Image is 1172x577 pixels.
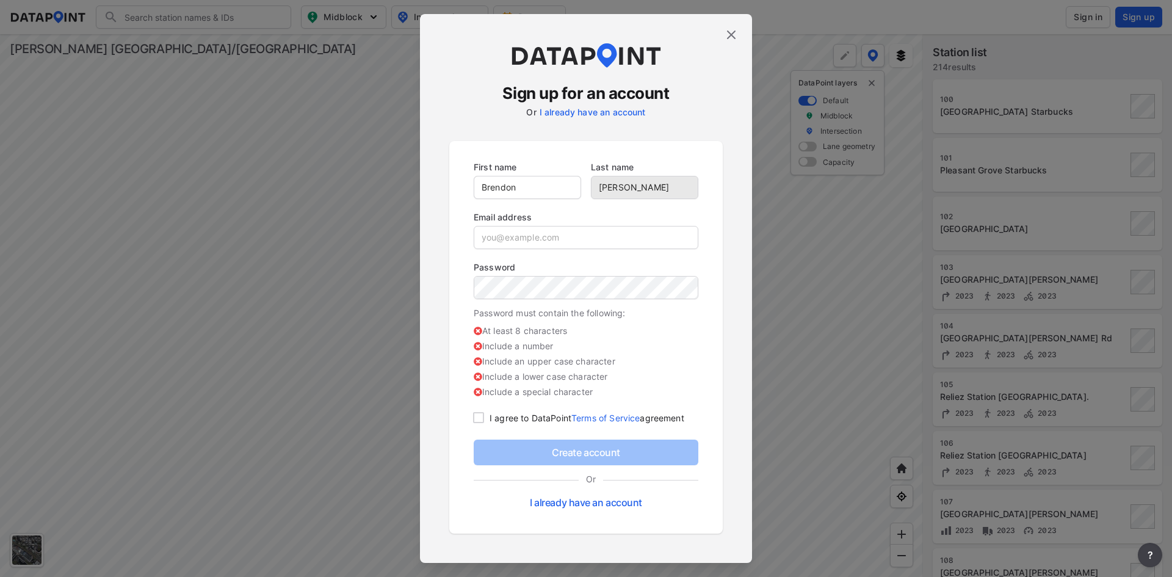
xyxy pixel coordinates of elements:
[474,324,698,339] li: At least 8 characters
[474,339,698,355] li: Include a number
[474,227,698,249] input: you@example.com
[474,261,698,274] p: Password
[474,370,698,385] li: Include a lower case character
[474,355,698,370] li: Include an upper case character
[724,27,739,42] img: close.efbf2170.svg
[579,473,603,485] label: Or
[474,308,625,318] label: Password must contain the following:
[591,161,698,173] p: Last name
[1138,543,1162,567] button: more
[1145,548,1155,562] span: ?
[540,107,646,117] a: I already have an account
[526,107,536,117] label: Or
[571,413,640,423] a: Terms of Service
[474,161,581,173] p: First name
[474,211,698,223] p: Email address
[490,413,684,423] label: I agree to DataPoint agreement
[449,82,723,104] h3: Sign up for an account
[474,385,698,401] li: Include a special character
[530,496,642,509] a: I already have an account
[510,43,662,68] img: dataPointLogo.9353c09d.svg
